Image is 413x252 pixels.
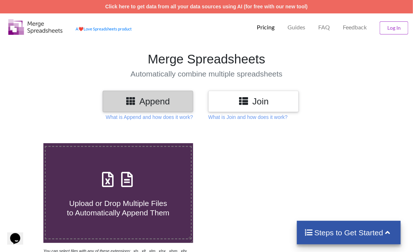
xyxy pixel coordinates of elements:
img: Logo.png [8,19,63,35]
button: Log In [380,21,408,34]
p: What is Append and how does it work? [106,113,193,121]
h4: Steps to Get Started [304,228,393,237]
h3: Join [214,96,293,107]
a: AheartLove Spreadsheets product [76,26,132,31]
p: Guides [288,24,305,31]
p: FAQ [318,24,330,31]
iframe: chat widget [7,223,30,245]
p: Pricing [257,24,274,31]
span: heart [78,26,84,31]
a: Click here to get data from all your data sources using AI (for free with our new tool) [105,4,308,9]
p: What is Join and how does it work? [208,113,288,121]
span: Upload or Drop Multiple Files to Automatically Append Them [67,199,169,216]
h3: Append [108,96,188,107]
span: Feedback [343,24,367,30]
